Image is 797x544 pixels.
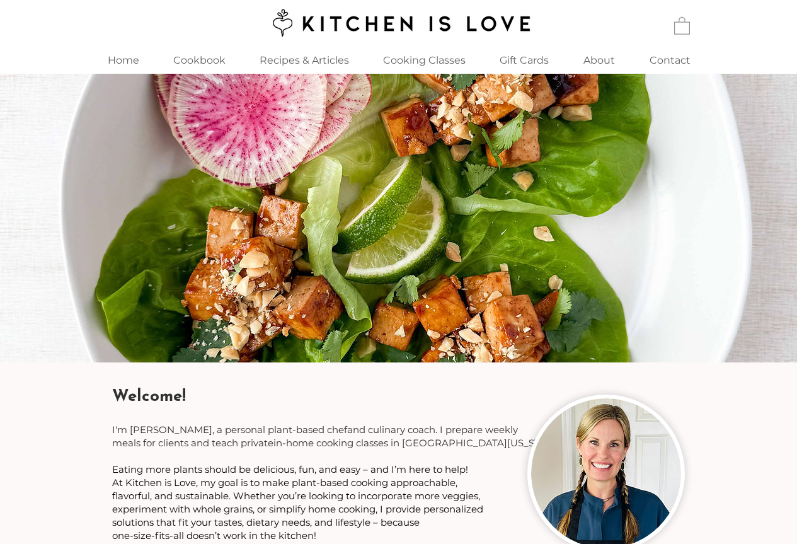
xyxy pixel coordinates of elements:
[253,47,355,74] p: Recipes & Articles
[633,47,708,74] a: Contact
[643,47,697,74] p: Contact
[377,47,472,74] p: Cooking Classes
[577,47,621,74] p: About
[90,47,157,74] a: Home
[167,47,232,74] p: Cookbook
[90,47,708,74] nav: Site
[493,47,555,74] p: Gift Cards
[243,47,367,74] a: Recipes & Articles
[112,463,471,475] span: Eating more plants should be delicious, fun, and easy – and I’m here to help! ​
[367,47,483,74] div: Cooking Classes
[112,530,316,541] span: one-size-fits-all doesn’t work in the kitchen!
[566,47,633,74] a: About
[101,47,146,74] p: Home
[157,47,243,74] a: Cookbook
[112,477,457,489] span: At Kitchen is Love, my goal is to make plant-based cooking approachable,
[264,7,533,38] img: Kitchen is Love logo
[112,490,480,502] span: flavorful, and sustainable. Whether you’re looking to incorporate more veggies,
[347,424,518,436] span: and culinary coach. I prepare weekly
[483,47,566,74] a: Gift Cards
[112,437,273,449] span: meals for clients and teach private
[112,388,186,405] span: Welcome!
[112,516,420,528] span: solutions that fit your tastes, dietary needs, and lifestyle – because
[112,463,471,475] span: ​​​​​​​​​​​​
[112,503,483,515] span: experiment with whole grains, or simplify home cooking, I provide personalized
[112,424,347,436] span: I'm [PERSON_NAME], a personal plant-based chef
[273,437,563,449] span: in-home cooking classes in [GEOGRAPHIC_DATA][US_STATE].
